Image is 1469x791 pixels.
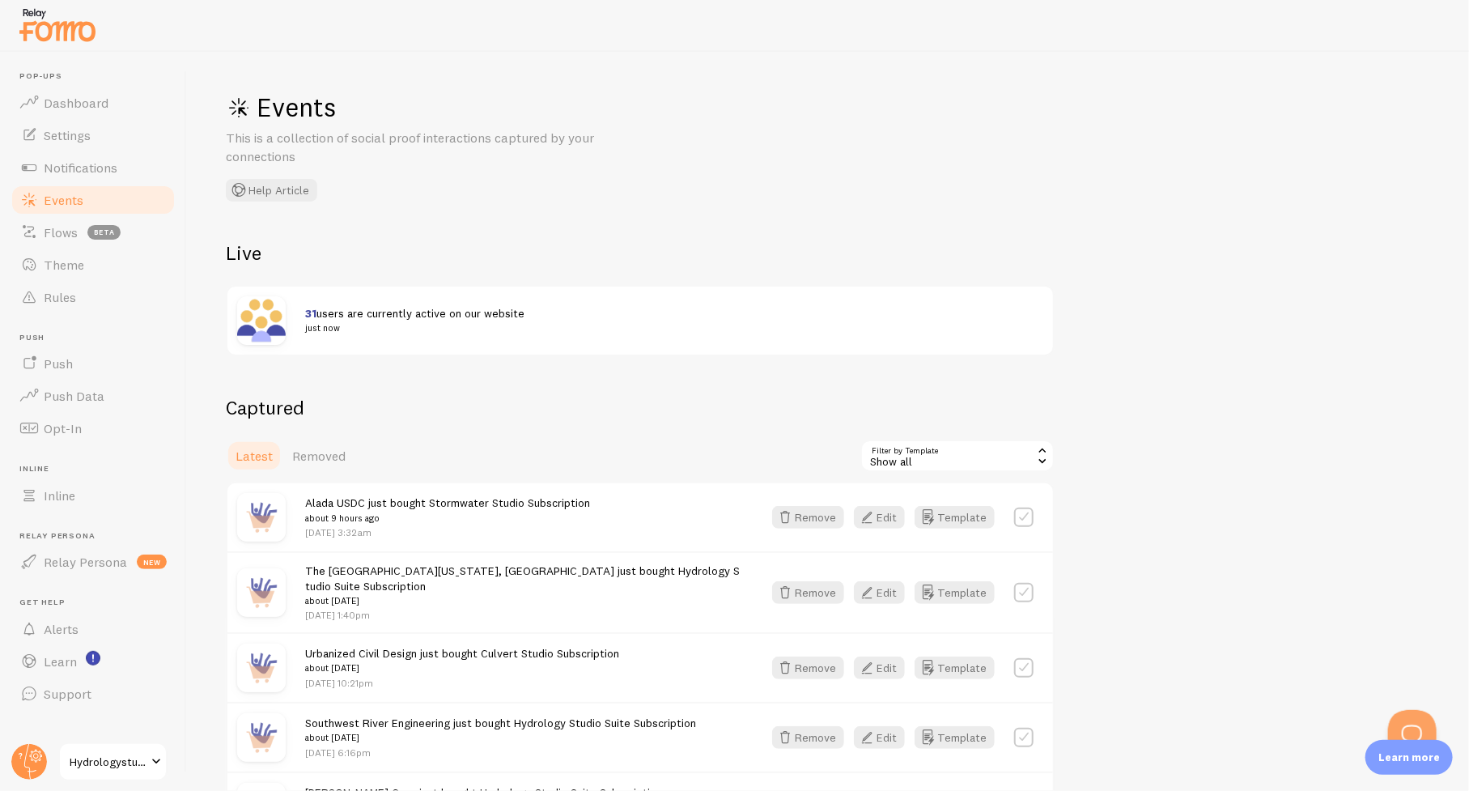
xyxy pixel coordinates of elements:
[772,657,844,679] button: Remove
[772,726,844,749] button: Remove
[854,581,905,604] button: Edit
[772,581,844,604] button: Remove
[305,730,696,745] small: about [DATE]
[282,440,355,472] a: Removed
[305,306,316,321] span: 31
[305,661,619,675] small: about [DATE]
[305,746,696,759] p: [DATE] 6:16pm
[226,179,317,202] button: Help Article
[44,420,82,436] span: Opt-In
[1378,750,1440,765] p: Learn more
[854,506,905,529] button: Edit
[44,355,73,372] span: Push
[10,216,176,249] a: Flows beta
[44,686,91,702] span: Support
[226,129,614,166] p: This is a collection of social proof interactions captured by your connections
[854,506,915,529] a: Edit
[10,412,176,444] a: Opt-In
[305,495,590,525] span: Alada USDC just bought Stormwater Studio Subscription
[915,506,995,529] button: Template
[226,440,282,472] a: Latest
[236,448,273,464] span: Latest
[44,192,83,208] span: Events
[854,657,915,679] a: Edit
[226,91,711,124] h1: Events
[10,347,176,380] a: Push
[10,645,176,678] a: Learn
[58,742,168,781] a: Hydrologystudio
[854,581,915,604] a: Edit
[19,464,176,474] span: Inline
[854,726,915,749] a: Edit
[44,289,76,305] span: Rules
[10,613,176,645] a: Alerts
[44,224,78,240] span: Flows
[1365,740,1453,775] div: Learn more
[87,225,121,240] span: beta
[292,448,346,464] span: Removed
[772,506,844,529] button: Remove
[1388,710,1437,759] iframe: Help Scout Beacon - Open
[44,127,91,143] span: Settings
[854,657,905,679] button: Edit
[137,555,167,569] span: new
[44,653,77,670] span: Learn
[237,713,286,762] img: purchase.jpg
[19,531,176,542] span: Relay Persona
[10,380,176,412] a: Push Data
[44,621,79,637] span: Alerts
[226,240,1055,266] h2: Live
[44,159,117,176] span: Notifications
[237,644,286,692] img: purchase.jpg
[19,71,176,82] span: Pop-ups
[915,726,995,749] button: Template
[10,87,176,119] a: Dashboard
[226,395,1055,420] h2: Captured
[237,493,286,542] img: purchase.jpg
[305,593,743,608] small: about [DATE]
[10,678,176,710] a: Support
[305,716,696,746] span: Southwest River Engineering just bought Hydrology Studio Suite Subscription
[70,752,146,772] span: Hydrologystudio
[237,568,286,617] img: purchase.jpg
[854,726,905,749] button: Edit
[10,249,176,281] a: Theme
[305,511,590,525] small: about 9 hours ago
[305,321,1024,335] small: just now
[915,657,995,679] button: Template
[305,676,619,690] p: [DATE] 10:21pm
[19,598,176,608] span: Get Help
[305,608,743,622] p: [DATE] 1:40pm
[10,151,176,184] a: Notifications
[86,651,100,666] svg: <p>Watch New Feature Tutorials!</p>
[305,525,590,539] p: [DATE] 3:32am
[10,119,176,151] a: Settings
[19,333,176,343] span: Push
[10,479,176,512] a: Inline
[44,257,84,273] span: Theme
[10,546,176,578] a: Relay Persona new
[860,440,1055,472] div: Show all
[44,388,104,404] span: Push Data
[44,487,75,504] span: Inline
[915,581,995,604] button: Template
[10,281,176,313] a: Rules
[305,646,619,676] span: Urbanized Civil Design just bought Culvert Studio Subscription
[44,554,127,570] span: Relay Persona
[44,95,108,111] span: Dashboard
[305,563,743,609] span: The [GEOGRAPHIC_DATA][US_STATE], [GEOGRAPHIC_DATA] just bought Hydrology Studio Suite Subscription
[305,306,1024,336] span: users are currently active on our website
[10,184,176,216] a: Events
[237,296,286,345] img: xaSAoeb6RpedHPR8toqq
[17,4,98,45] img: fomo-relay-logo-orange.svg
